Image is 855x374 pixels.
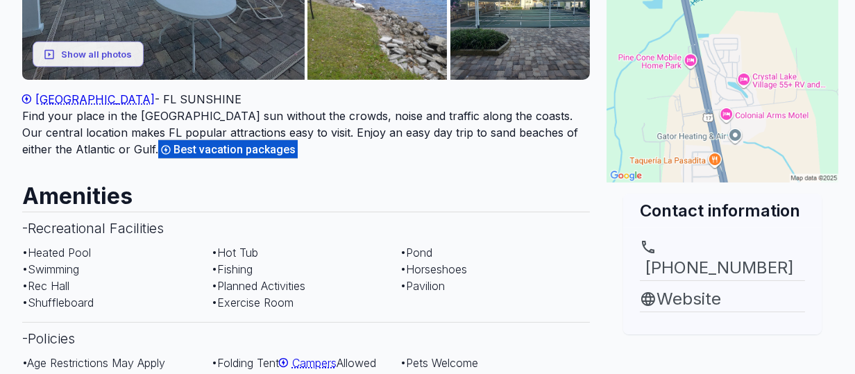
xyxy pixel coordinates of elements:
span: • Pets Welcome [400,356,478,370]
span: • Folding Tent Allowed [212,356,376,370]
span: • Shuffleboard [22,296,94,309]
span: • Pavilion [400,279,445,293]
span: Best vacation packages [173,143,300,156]
span: • Rec Hall [22,279,69,293]
span: • Fishing [212,262,253,276]
a: [GEOGRAPHIC_DATA] [22,92,155,106]
h3: - Recreational Facilities [22,212,590,244]
span: Campers [292,356,337,370]
span: • Swimming [22,262,79,276]
a: [PHONE_NUMBER] [640,239,805,280]
div: Find your place in the [GEOGRAPHIC_DATA] sun without the crowds, noise and traffic along the coas... [22,91,590,159]
span: • Pond [400,246,432,260]
button: Show all photos [33,42,144,67]
h2: Amenities [22,170,590,212]
span: • Horseshoes [400,262,467,276]
span: • Planned Activities [212,279,305,293]
span: • Hot Tub [212,246,258,260]
span: • Heated Pool [22,246,91,260]
span: • Exercise Room [212,296,294,309]
span: [GEOGRAPHIC_DATA] [35,92,155,106]
div: Best vacation packages [158,139,298,159]
a: Website [640,287,805,312]
h2: Contact information [640,199,805,222]
span: • Age Restrictions May Apply [22,356,165,370]
a: Campers [279,356,337,370]
h3: - Policies [22,322,590,355]
span: - FL SUNSHINE [22,92,242,106]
